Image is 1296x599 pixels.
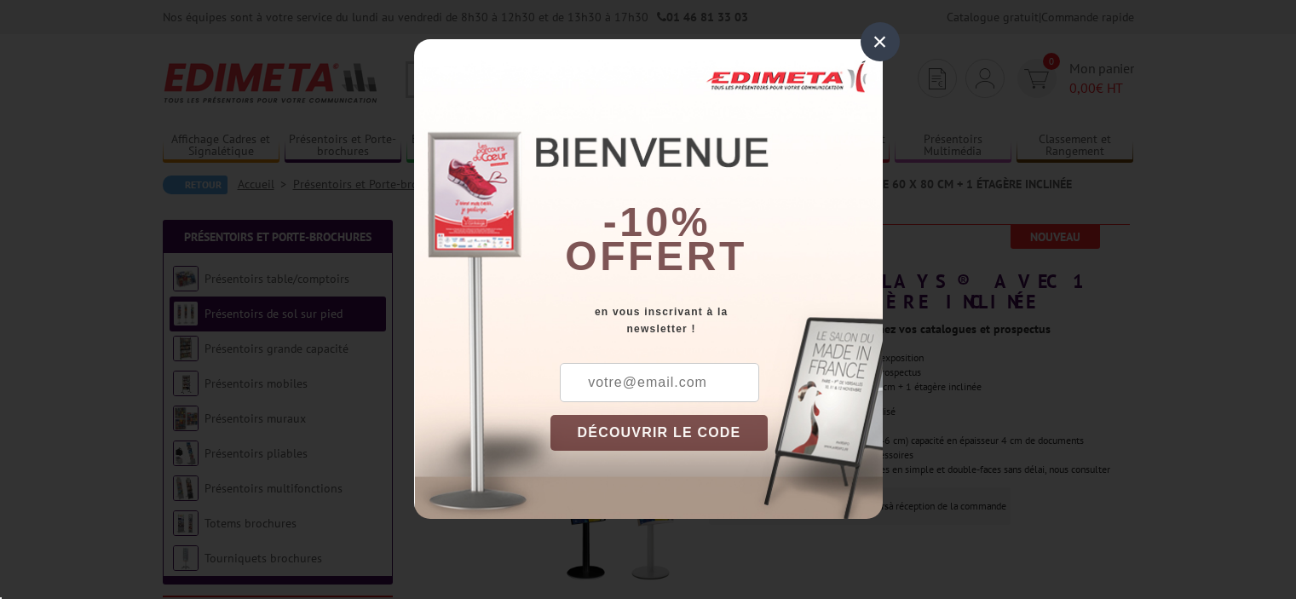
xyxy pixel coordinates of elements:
b: -10% [603,199,711,245]
font: offert [565,233,747,279]
button: DÉCOUVRIR LE CODE [550,415,769,451]
div: en vous inscrivant à la newsletter ! [550,303,883,337]
input: votre@email.com [560,363,759,402]
div: × [861,22,900,61]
